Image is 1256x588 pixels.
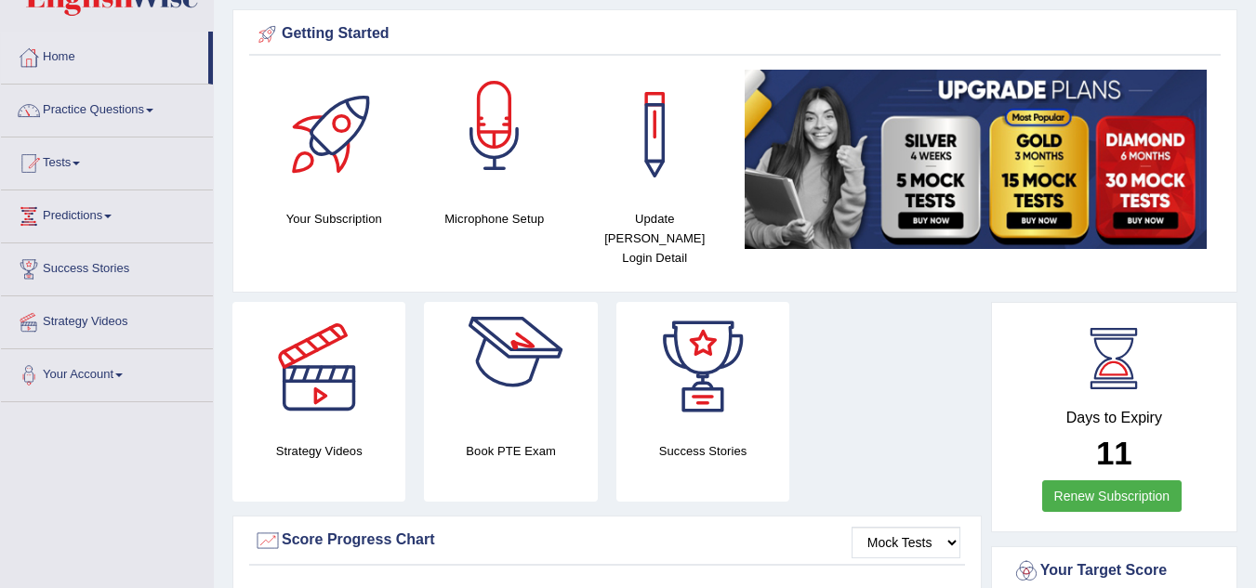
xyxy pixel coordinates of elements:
[1,243,213,290] a: Success Stories
[1,85,213,131] a: Practice Questions
[616,441,789,461] h4: Success Stories
[1096,435,1132,471] b: 11
[254,20,1216,48] div: Getting Started
[232,441,405,461] h4: Strategy Videos
[1042,480,1183,512] a: Renew Subscription
[263,209,405,229] h4: Your Subscription
[254,527,960,555] div: Score Progress Chart
[1,349,213,396] a: Your Account
[745,70,1208,249] img: small5.jpg
[584,209,726,268] h4: Update [PERSON_NAME] Login Detail
[424,441,597,461] h4: Book PTE Exam
[1012,557,1216,585] div: Your Target Score
[1,190,213,237] a: Predictions
[1,32,208,78] a: Home
[1012,410,1216,426] h4: Days to Expiry
[1,296,213,343] a: Strategy Videos
[1,137,213,184] a: Tests
[424,209,566,229] h4: Microphone Setup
